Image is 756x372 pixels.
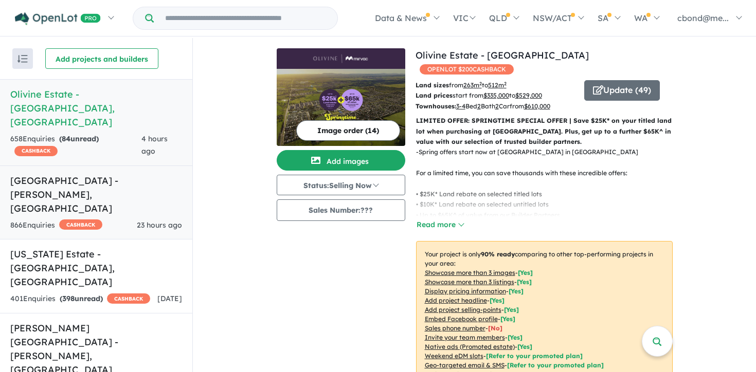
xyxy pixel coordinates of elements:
u: 2 [477,102,481,110]
span: CASHBACK [14,146,58,156]
p: Bed Bath Car from [416,101,577,111]
b: Land prices [416,91,453,99]
u: Showcase more than 3 listings [425,278,514,286]
span: [ Yes ] [490,296,505,304]
span: [ Yes ] [518,269,533,276]
u: Add project selling-points [425,306,501,313]
span: [ Yes ] [509,287,524,295]
p: LIMITED OFFER: SPRINGTIME SPECIAL OFFER | Save $25K* on your titled land lot when purchasing at [... [416,116,673,147]
span: 84 [62,134,70,143]
span: [ Yes ] [504,306,519,313]
u: Add project headline [425,296,487,304]
u: Sales phone number [425,324,485,332]
span: CASHBACK [59,219,102,230]
u: Native ads (Promoted estate) [425,343,515,350]
span: 23 hours ago [137,220,182,230]
h5: [US_STATE] Estate - [GEOGRAPHIC_DATA] , [GEOGRAPHIC_DATA] [10,247,182,289]
u: Weekend eDM slots [425,352,483,360]
button: Sales Number:??? [277,199,405,221]
h5: Olivine Estate - [GEOGRAPHIC_DATA] , [GEOGRAPHIC_DATA] [10,87,182,129]
input: Try estate name, suburb, builder or developer [156,7,335,29]
img: Olivine Estate - Donnybrook [277,69,405,146]
span: [DATE] [157,294,182,303]
button: Read more [416,219,464,231]
sup: 2 [504,81,507,86]
div: 866 Enquir ies [10,219,102,232]
button: Update (49) [584,80,660,101]
span: OPENLOT $ 200 CASHBACK [420,64,514,75]
a: Olivine Estate - Donnybrook LogoOlivine Estate - Donnybrook [277,48,405,146]
u: Embed Facebook profile [425,315,498,323]
p: from [416,80,577,90]
u: $ 610,000 [524,102,550,110]
div: 401 Enquir ies [10,293,150,305]
b: Land sizes [416,81,449,89]
span: to [509,91,542,99]
button: Image order (14) [296,120,400,141]
u: 512 m [488,81,507,89]
span: 4 hours ago [141,134,168,156]
span: [ Yes ] [517,278,532,286]
u: 2 [495,102,499,110]
button: Status:Selling Now [277,175,405,195]
span: [ Yes ] [500,315,515,323]
u: Display pricing information [425,287,506,295]
u: 3-4 [456,102,465,110]
span: to [482,81,507,89]
span: [ Yes ] [508,333,523,341]
span: [ No ] [488,324,502,332]
a: Olivine Estate - [GEOGRAPHIC_DATA] [416,49,589,61]
span: 398 [62,294,75,303]
button: Add projects and builders [45,48,158,69]
u: $ 335,000 [483,91,509,99]
u: Showcase more than 3 images [425,269,515,276]
img: Olivine Estate - Donnybrook Logo [281,52,401,65]
u: Invite your team members [425,333,505,341]
img: Openlot PRO Logo White [15,12,101,25]
span: [Refer to your promoted plan] [507,361,604,369]
strong: ( unread) [59,134,99,143]
u: $ 529,000 [515,91,542,99]
span: cbond@me... [677,13,729,23]
b: 90 % ready [481,250,515,258]
span: [Yes] [517,343,532,350]
u: Geo-targeted email & SMS [425,361,505,369]
img: sort.svg [17,55,28,63]
p: start from [416,90,577,101]
p: - Spring offers start now at [GEOGRAPHIC_DATA] in [GEOGRAPHIC_DATA] For a limited time, you can s... [416,147,681,252]
button: Add images [277,150,405,171]
u: 263 m [463,81,482,89]
strong: ( unread) [60,294,103,303]
sup: 2 [479,81,482,86]
span: CASHBACK [107,293,150,304]
div: 658 Enquir ies [10,133,141,158]
h5: [GEOGRAPHIC_DATA] - [PERSON_NAME] , [GEOGRAPHIC_DATA] [10,174,182,215]
b: Townhouses: [416,102,456,110]
span: [Refer to your promoted plan] [486,352,583,360]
